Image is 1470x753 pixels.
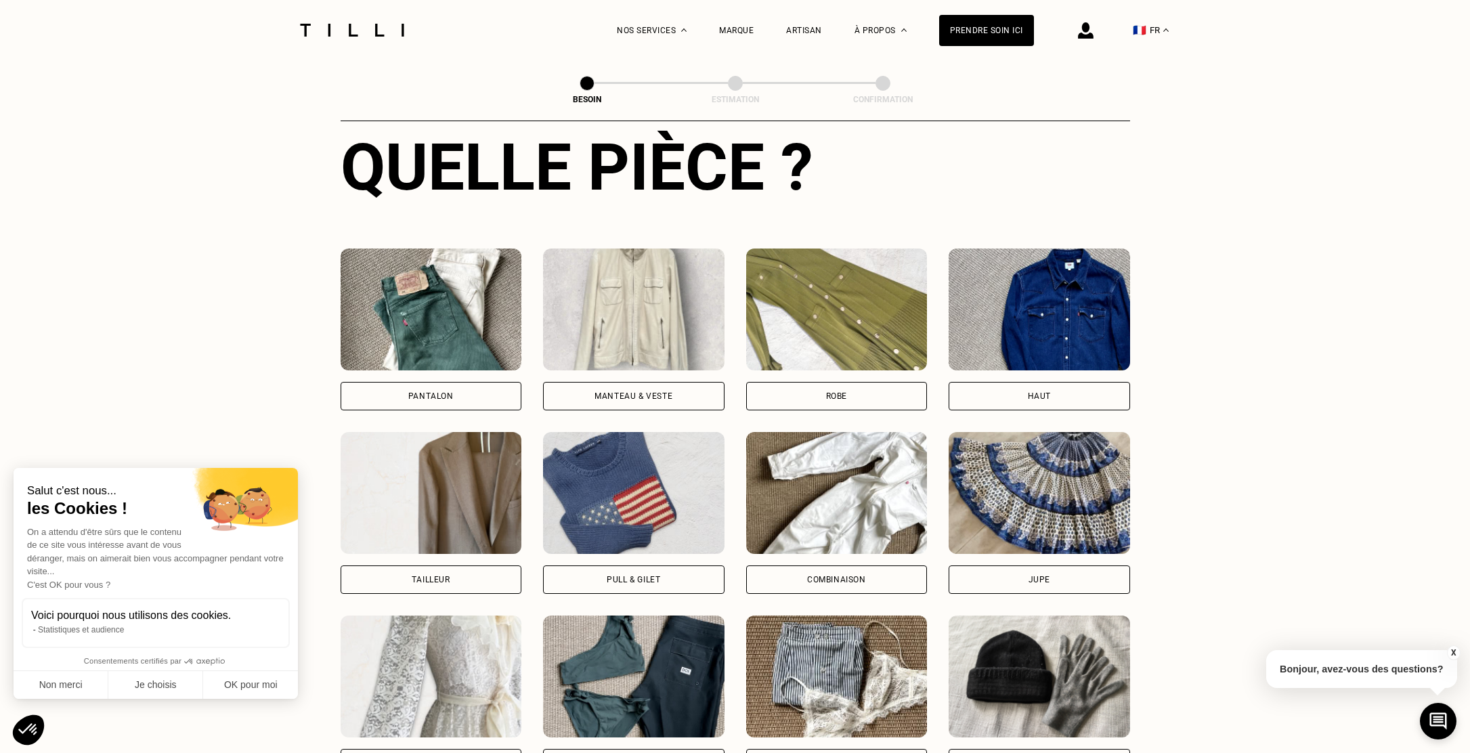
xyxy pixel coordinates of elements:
div: Besoin [519,95,655,104]
img: Menu déroulant à propos [901,28,907,32]
img: Tilli retouche votre Combinaison [746,432,928,554]
img: Tilli retouche votre Robe [746,249,928,370]
div: Quelle pièce ? [341,129,1130,205]
a: Artisan [786,26,822,35]
div: Confirmation [815,95,951,104]
div: Pantalon [408,392,454,400]
img: icône connexion [1078,22,1094,39]
img: Tilli retouche votre Jupe [949,432,1130,554]
img: Tilli retouche votre Pantalon [341,249,522,370]
div: Combinaison [807,576,866,584]
a: Prendre soin ici [939,15,1034,46]
img: menu déroulant [1163,28,1169,32]
img: Tilli retouche votre Haut [949,249,1130,370]
div: Haut [1028,392,1051,400]
span: 🇫🇷 [1133,24,1146,37]
a: Marque [719,26,754,35]
img: Tilli retouche votre Pull & gilet [543,432,725,554]
button: X [1446,645,1460,660]
div: Estimation [668,95,803,104]
img: Tilli retouche votre Maillot de bain [543,616,725,737]
img: Tilli retouche votre Tailleur [341,432,522,554]
img: Tilli retouche votre Accessoires [949,616,1130,737]
div: Robe [826,392,847,400]
img: Menu déroulant [681,28,687,32]
img: Tilli retouche votre Manteau & Veste [543,249,725,370]
p: Bonjour, avez-vous des questions? [1266,650,1457,688]
div: Pull & gilet [607,576,660,584]
div: Tailleur [412,576,450,584]
div: Jupe [1029,576,1050,584]
div: Manteau & Veste [595,392,672,400]
img: Tilli retouche votre Lingerie [746,616,928,737]
img: Tilli retouche votre Robe de mariée [341,616,522,737]
img: Logo du service de couturière Tilli [295,24,409,37]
